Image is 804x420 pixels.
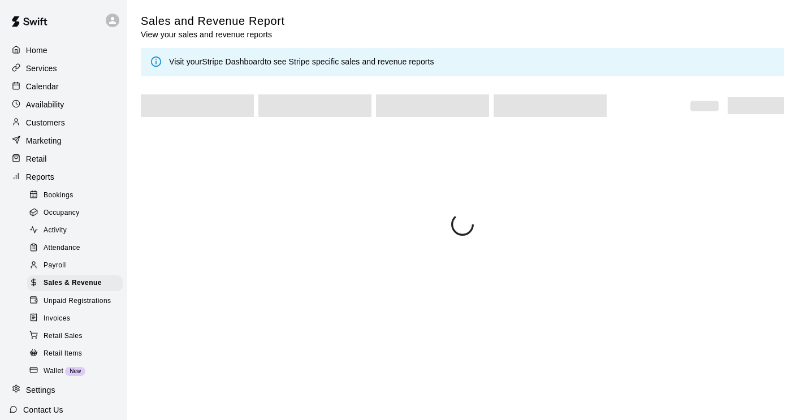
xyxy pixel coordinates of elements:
[9,60,118,77] a: Services
[44,331,83,342] span: Retail Sales
[65,368,85,374] span: New
[27,257,127,275] a: Payroll
[27,292,127,310] a: Unpaid Registrations
[26,384,55,396] p: Settings
[141,14,285,29] h5: Sales and Revenue Report
[44,313,70,324] span: Invoices
[27,363,123,379] div: WalletNew
[26,45,47,56] p: Home
[27,240,123,256] div: Attendance
[202,57,265,66] a: Stripe Dashboard
[44,207,80,219] span: Occupancy
[27,222,127,240] a: Activity
[44,243,80,254] span: Attendance
[27,204,127,222] a: Occupancy
[9,382,118,399] a: Settings
[44,260,66,271] span: Payroll
[44,278,102,289] span: Sales & Revenue
[27,345,127,362] a: Retail Items
[26,117,65,128] p: Customers
[9,150,118,167] a: Retail
[27,328,123,344] div: Retail Sales
[9,78,118,95] a: Calendar
[26,171,54,183] p: Reports
[44,366,63,377] span: Wallet
[169,56,434,68] div: Visit your to see Stripe specific sales and revenue reports
[27,362,127,380] a: WalletNew
[26,99,64,110] p: Availability
[27,311,123,327] div: Invoices
[141,29,285,40] p: View your sales and revenue reports
[27,275,123,291] div: Sales & Revenue
[27,240,127,257] a: Attendance
[44,348,82,360] span: Retail Items
[26,81,59,92] p: Calendar
[27,275,127,292] a: Sales & Revenue
[9,42,118,59] a: Home
[27,310,127,327] a: Invoices
[27,223,123,239] div: Activity
[9,114,118,131] a: Customers
[9,96,118,113] a: Availability
[27,293,123,309] div: Unpaid Registrations
[27,187,127,204] a: Bookings
[27,188,123,203] div: Bookings
[44,296,111,307] span: Unpaid Registrations
[23,404,63,415] p: Contact Us
[27,327,127,345] a: Retail Sales
[27,205,123,221] div: Occupancy
[9,168,118,185] a: Reports
[44,190,74,201] span: Bookings
[9,132,118,149] a: Marketing
[27,346,123,362] div: Retail Items
[26,63,57,74] p: Services
[26,153,47,164] p: Retail
[26,135,62,146] p: Marketing
[44,225,67,236] span: Activity
[27,258,123,274] div: Payroll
